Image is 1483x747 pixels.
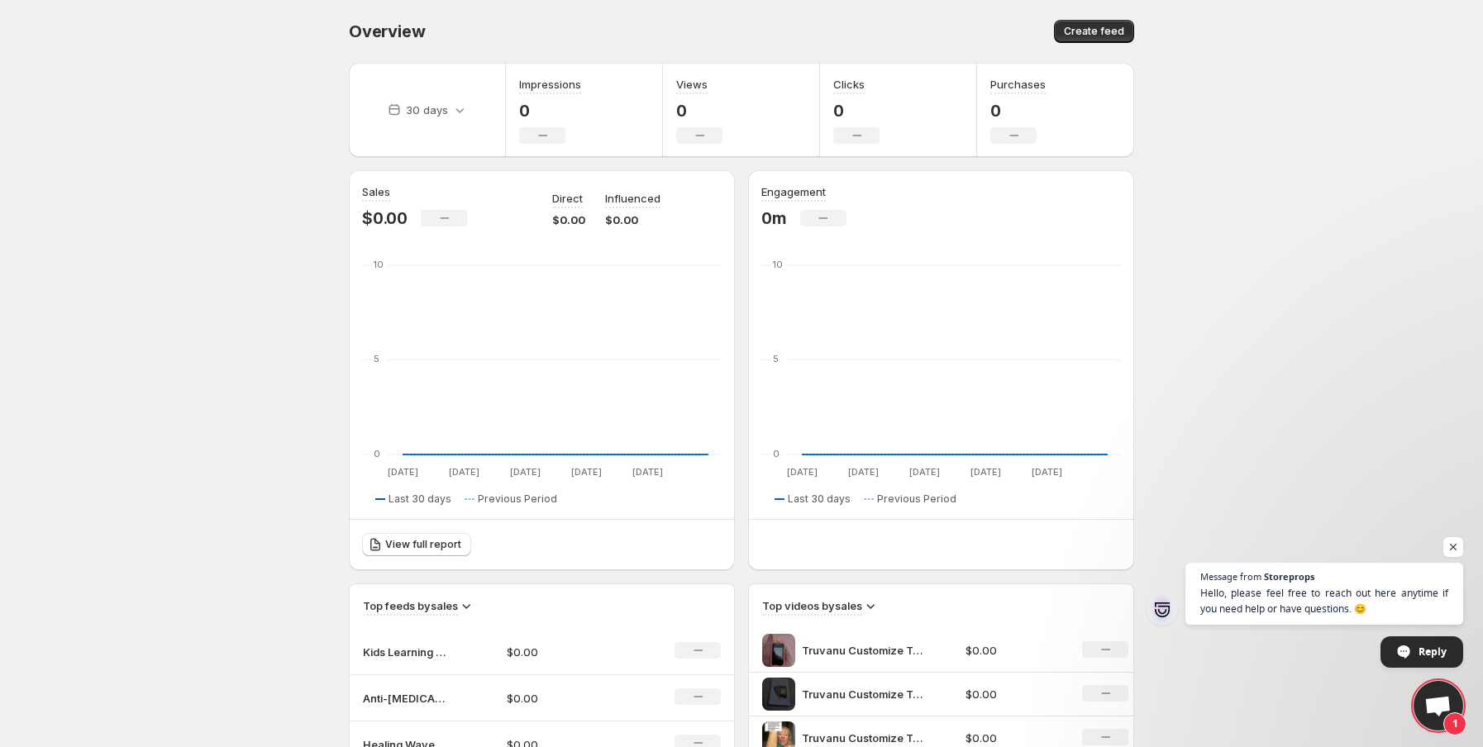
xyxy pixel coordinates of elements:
h3: Views [676,76,708,93]
p: Truvanu Customize Truvanu Shopify 11 [802,686,926,702]
p: $0.00 [507,690,624,707]
p: Anti-[MEDICAL_DATA] Massager [363,690,446,707]
p: 0 [676,101,722,121]
h3: Clicks [833,76,865,93]
span: Create feed [1064,25,1124,38]
img: Truvanu Customize Truvanu Shopify 10 [762,634,795,667]
a: View full report [362,533,471,556]
span: Reply [1419,637,1447,666]
span: View full report [385,538,461,551]
button: Create feed [1054,20,1134,43]
span: Message from [1200,572,1261,581]
text: [DATE] [632,466,663,478]
span: Overview [349,21,425,41]
span: Hello, please feel free to reach out here anytime if you need help or have questions. 😊 [1200,585,1448,616]
span: Storeprops [1264,572,1314,581]
span: 1 [1443,712,1466,735]
p: Direct [552,190,583,207]
p: $0.00 [507,644,624,660]
p: $0.00 [966,642,1063,659]
p: Kids Learning Phone [363,644,446,660]
p: $0.00 [966,686,1063,702]
text: [DATE] [787,466,818,478]
text: 10 [374,259,384,270]
h3: Purchases [990,76,1046,93]
span: Last 30 days [788,492,851,506]
p: $0.00 [552,212,585,228]
text: [DATE] [388,466,418,478]
h3: Top videos by sales [762,597,862,614]
p: $0.00 [605,212,660,228]
text: [DATE] [510,466,541,478]
p: 0 [519,101,581,121]
text: [DATE] [1032,466,1062,478]
div: Open chat [1414,681,1463,730]
text: 10 [773,259,783,270]
h3: Engagement [761,183,826,200]
text: 0 [374,448,380,459]
text: [DATE] [571,466,602,478]
p: Truvanu Customize Truvanu Shopify 10 [802,642,926,659]
text: 5 [773,353,779,364]
text: [DATE] [449,466,479,478]
text: 0 [773,448,780,459]
h3: Top feeds by sales [363,597,458,614]
text: [DATE] [909,466,940,478]
p: 0 [833,101,880,121]
h3: Sales [362,183,390,200]
span: Previous Period [478,492,557,506]
p: $0.00 [362,208,408,228]
span: Last 30 days [389,492,451,506]
text: [DATE] [848,466,879,478]
p: 30 days [406,102,448,118]
text: [DATE] [970,466,1001,478]
p: 0m [761,208,787,228]
h3: Impressions [519,76,581,93]
p: $0.00 [966,730,1063,746]
p: Truvanu Customize Truvanu Shopify 4 [802,730,926,746]
p: 0 [990,101,1046,121]
p: Influenced [605,190,660,207]
span: Previous Period [877,492,956,506]
text: 5 [374,353,379,364]
img: Truvanu Customize Truvanu Shopify 11 [762,678,795,711]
